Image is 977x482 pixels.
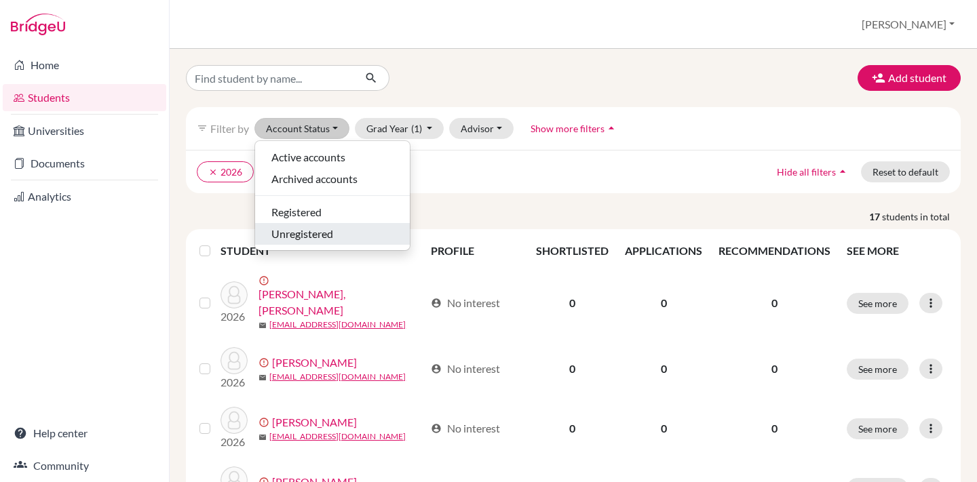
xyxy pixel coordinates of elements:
[847,359,908,380] button: See more
[197,123,208,134] i: filter_list
[258,275,272,286] span: error_outline
[531,123,605,134] span: Show more filters
[258,417,272,428] span: error_outline
[847,418,908,439] button: See more
[258,286,424,319] a: [PERSON_NAME], [PERSON_NAME]
[617,267,710,339] td: 0
[255,146,410,168] button: Active accounts
[719,361,830,377] p: 0
[3,452,166,479] a: Community
[269,430,406,443] a: [EMAIL_ADDRESS][DOMAIN_NAME]
[861,161,950,182] button: Reset to default
[254,140,410,251] div: Account Status
[431,420,500,437] div: No interest
[856,12,961,37] button: [PERSON_NAME]
[3,183,166,210] a: Analytics
[221,407,248,434] img: Alesawi, Adnan
[186,65,354,91] input: Find student by name...
[777,166,836,178] span: Hide all filters
[836,165,849,178] i: arrow_drop_up
[3,117,166,144] a: Universities
[258,433,267,441] span: mail
[221,308,248,325] p: 2026
[423,235,529,267] th: PROFILE
[221,434,248,450] p: 2026
[882,209,961,224] span: students in total
[869,209,882,224] strong: 17
[528,267,617,339] td: 0
[617,339,710,399] td: 0
[605,121,618,135] i: arrow_drop_up
[271,171,358,187] span: Archived accounts
[710,235,839,267] th: RECOMMENDATIONS
[765,161,861,182] button: Hide all filtersarrow_drop_up
[617,235,710,267] th: APPLICATIONS
[528,339,617,399] td: 0
[431,361,500,377] div: No interest
[11,14,65,35] img: Bridge-U
[431,363,442,374] span: account_circle
[271,226,333,242] span: Unregistered
[355,118,444,139] button: Grad Year(1)
[221,281,248,308] img: Abu Kuwayk, Abdelrahman
[839,235,955,267] th: SEE MORE
[255,168,410,190] button: Archived accounts
[3,420,166,447] a: Help center
[3,84,166,111] a: Students
[411,123,422,134] span: (1)
[3,150,166,177] a: Documents
[528,235,617,267] th: SHORTLISTED
[197,161,254,182] button: clear2026
[258,357,272,368] span: error_outline
[254,118,349,139] button: Account Status
[431,298,442,308] span: account_circle
[519,118,630,139] button: Show more filtersarrow_drop_up
[255,201,410,223] button: Registered
[271,149,345,165] span: Active accounts
[269,319,406,331] a: [EMAIL_ADDRESS][DOMAIN_NAME]
[528,399,617,458] td: 0
[255,223,410,245] button: Unregistered
[847,293,908,314] button: See more
[221,347,248,374] img: Albegami, Khalid
[221,374,248,390] p: 2026
[208,167,218,177] i: clear
[221,235,422,267] th: STUDENT
[431,295,500,311] div: No interest
[269,371,406,383] a: [EMAIL_ADDRESS][DOMAIN_NAME]
[271,204,322,220] span: Registered
[449,118,514,139] button: Advisor
[3,52,166,79] a: Home
[719,295,830,311] p: 0
[272,355,357,371] a: [PERSON_NAME]
[431,423,442,434] span: account_circle
[617,399,710,458] td: 0
[272,414,357,430] a: [PERSON_NAME]
[258,374,267,382] span: mail
[210,122,249,135] span: Filter by
[258,321,267,329] span: mail
[719,420,830,437] p: 0
[858,65,961,91] button: Add student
